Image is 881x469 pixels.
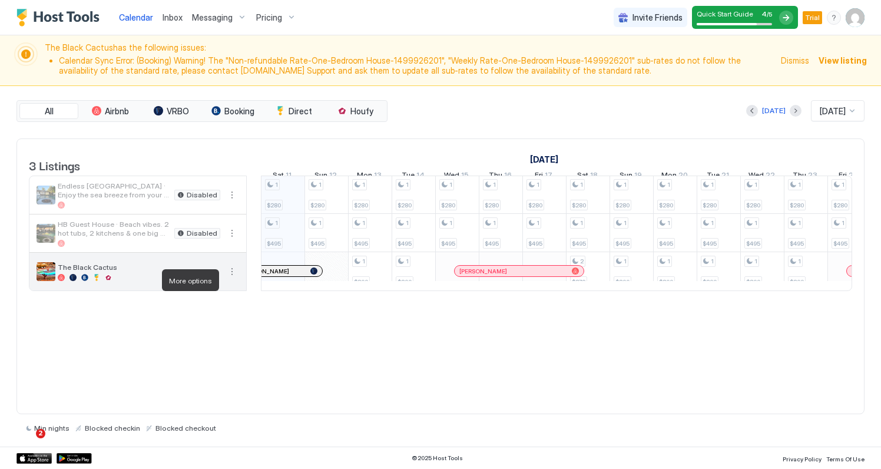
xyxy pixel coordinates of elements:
[634,170,642,183] span: 19
[572,278,585,286] span: $279
[580,181,583,189] span: 1
[833,202,847,209] span: $280
[574,168,601,185] a: October 18, 2025
[624,181,627,189] span: 1
[826,455,865,463] span: Terms Of Use
[444,170,459,183] span: Wed
[398,278,412,286] span: $200
[354,168,385,185] a: October 13, 2025
[275,219,278,227] span: 1
[754,257,757,265] span: 1
[766,170,775,183] span: 22
[37,224,55,243] div: listing image
[57,453,92,464] a: Google Play Store
[748,170,764,183] span: Wed
[790,202,804,209] span: $280
[319,219,322,227] span: 1
[225,188,239,202] div: menu
[441,240,455,247] span: $495
[29,156,80,174] span: 3 Listings
[615,202,630,209] span: $280
[45,42,774,78] span: The Black Cactus has the following issues:
[493,181,496,189] span: 1
[449,219,452,227] span: 1
[746,202,760,209] span: $280
[354,202,368,209] span: $280
[16,453,52,464] a: App Store
[163,11,183,24] a: Inbox
[819,54,867,67] div: View listing
[119,11,153,24] a: Calendar
[19,103,78,120] button: All
[241,267,289,275] span: [PERSON_NAME]
[580,257,584,265] span: 2
[661,170,677,183] span: Mon
[12,429,40,457] iframe: Intercom live chat
[703,202,717,209] span: $280
[289,106,312,117] span: Direct
[225,188,239,202] button: More options
[416,170,425,183] span: 14
[224,106,254,117] span: Booking
[711,181,714,189] span: 1
[527,151,561,168] a: October 1, 2025
[798,219,801,227] span: 1
[846,8,865,27] div: User profile
[58,181,170,199] span: Endless [GEOGRAPHIC_DATA] · Enjoy the sea breeze from your poolside chair.
[658,168,691,185] a: October 20, 2025
[310,240,324,247] span: $495
[659,202,673,209] span: $280
[535,170,543,183] span: Fri
[350,106,373,117] span: Houfy
[536,219,539,227] span: 1
[312,168,340,185] a: October 12, 2025
[793,170,806,183] span: Thu
[314,170,327,183] span: Sun
[624,257,627,265] span: 1
[659,278,673,286] span: $200
[273,170,284,183] span: Sat
[820,106,846,117] span: [DATE]
[754,181,757,189] span: 1
[16,100,387,123] div: tab-group
[362,181,365,189] span: 1
[399,168,428,185] a: October 14, 2025
[58,220,170,237] span: HB Guest House · Beach vibes. 2 hot tubs, 2 kitchens & one big pool
[105,106,129,117] span: Airbnb
[833,240,847,247] span: $495
[461,170,469,183] span: 15
[362,219,365,227] span: 1
[441,168,472,185] a: October 15, 2025
[703,240,717,247] span: $495
[412,454,463,462] span: © 2025 Host Tools
[836,168,862,185] a: October 24, 2025
[781,54,809,67] div: Dismiss
[545,170,552,183] span: 17
[59,55,774,76] li: Calendar Sync Error: (Booking) Warning! The "Non-refundable Rate-One-Bedroom House-1499926201", "...
[528,240,542,247] span: $495
[808,170,817,183] span: 23
[746,278,760,286] span: $200
[489,170,502,183] span: Thu
[783,455,822,463] span: Privacy Policy
[45,106,54,117] span: All
[286,170,292,183] span: 11
[767,11,772,18] span: / 5
[839,170,847,183] span: Fri
[580,219,583,227] span: 1
[790,168,820,185] a: October 23, 2025
[357,170,372,183] span: Mon
[798,181,801,189] span: 1
[326,103,385,120] button: Houfy
[697,9,753,18] span: Quick Start Guide
[590,170,598,183] span: 18
[169,276,212,285] span: More options
[142,103,201,120] button: VRBO
[225,265,239,279] div: menu
[256,12,282,23] span: Pricing
[667,181,670,189] span: 1
[16,9,105,27] a: Host Tools Logo
[34,424,69,432] span: Min nights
